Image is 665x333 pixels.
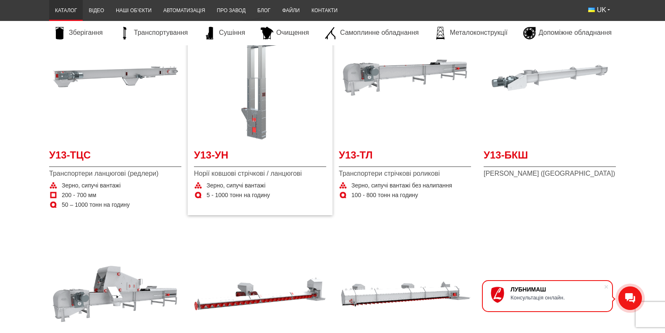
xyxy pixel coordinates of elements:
span: Очищення [276,28,309,37]
span: Допоміжне обладнання [539,28,612,37]
a: Файли [276,3,306,19]
div: Консультація онлайн. [511,294,604,301]
span: Норії ковшові стрічкові / ланцюгові [194,169,326,178]
a: Детальніше У13-БКШ [484,12,616,144]
a: Наші об’єкти [110,3,157,19]
span: Транспортування [134,28,188,37]
span: Зерно, сипучі вантажі [62,182,120,190]
a: Детальніше У13-ТЦС [49,12,181,144]
img: Українська [588,8,595,12]
a: Блог [251,3,276,19]
a: Відео [83,3,110,19]
span: 5 - 1000 тонн на годину [207,191,270,200]
a: Автоматизація [157,3,211,19]
a: У13-УН [194,148,326,167]
a: Зберігання [49,27,107,39]
div: ЛУБНИМАШ [511,286,604,293]
a: У13-БКШ [484,148,616,167]
a: Транспортування [114,27,192,39]
span: Самоплинне обладнання [340,28,419,37]
a: Очищення [257,27,313,39]
a: У13-ТЛ [339,148,471,167]
span: UK [597,5,606,15]
span: Зерно, сипучі вантажі без налипання [351,182,452,190]
a: Каталог [49,3,83,19]
a: Допоміжне обладнання [519,27,616,39]
a: У13-ТЦС [49,148,181,167]
a: Про завод [211,3,251,19]
span: 100 - 800 тонн на годину [351,191,418,200]
span: Транспортери ланцюгові (редлери) [49,169,181,178]
span: Зберігання [69,28,103,37]
button: UK [582,3,616,18]
a: Детальніше У13-ТЛ [339,12,471,144]
span: 200 - 700 мм [62,191,96,200]
a: Детальніше У13-УН [194,12,326,144]
a: Самоплинне обладнання [320,27,423,39]
span: Зерно, сипучі вантажі [207,182,265,190]
a: Металоконструкції [430,27,511,39]
a: Сушіння [199,27,249,39]
span: [PERSON_NAME] ([GEOGRAPHIC_DATA]) [484,169,616,178]
span: Транспортери стрічкові роликові [339,169,471,178]
a: Контакти [306,3,343,19]
span: Сушіння [219,28,245,37]
span: Металоконструкції [450,28,507,37]
span: 50 – 1000 тонн на годину [62,201,130,209]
